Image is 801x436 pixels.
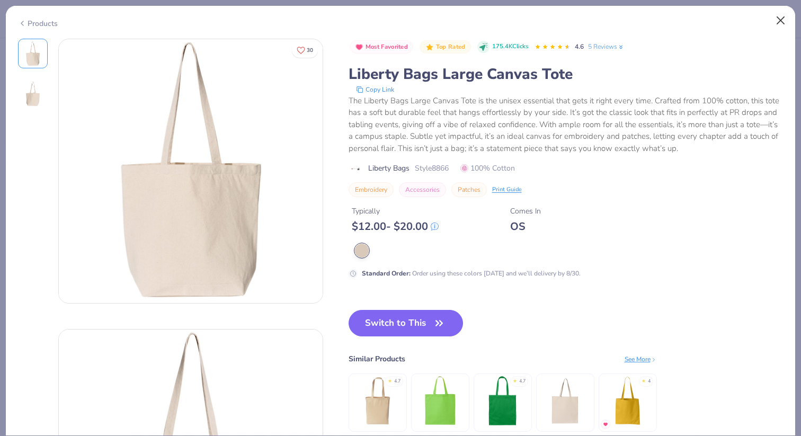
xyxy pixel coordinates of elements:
[420,40,470,54] button: Badge Button
[510,220,541,233] div: OS
[575,42,584,51] span: 4.6
[349,353,405,364] div: Similar Products
[602,376,653,426] img: Liberty Bags Madison Basic Tote
[362,269,411,278] strong: Standard Order :
[388,378,392,382] div: ★
[394,378,400,385] div: 4.7
[18,18,58,29] div: Products
[540,376,590,426] img: Oad 12 Oz Tote Bag
[349,182,394,197] button: Embroidery
[642,378,646,382] div: ★
[292,42,318,58] button: Like
[307,48,313,53] span: 30
[519,378,526,385] div: 4.7
[602,421,609,428] img: MostFav.gif
[415,163,449,174] span: Style 8866
[451,182,487,197] button: Patches
[399,182,446,197] button: Accessories
[59,39,323,303] img: Front
[477,376,528,426] img: BAGedge 6 oz. Canvas Promo Tote
[355,43,363,51] img: Most Favorited sort
[349,310,464,336] button: Switch to This
[510,206,541,217] div: Comes In
[425,43,434,51] img: Top Rated sort
[366,44,408,50] span: Most Favorited
[350,40,414,54] button: Badge Button
[771,11,791,31] button: Close
[625,354,657,364] div: See More
[349,165,363,173] img: brand logo
[588,42,625,51] a: 5 Reviews
[353,84,397,95] button: copy to clipboard
[362,269,581,278] div: Order using these colors [DATE] and we’ll delivery by 8/30.
[415,376,465,426] img: Bag Edge Canvas Grocery Tote
[352,206,439,217] div: Typically
[460,163,515,174] span: 100% Cotton
[352,220,439,233] div: $ 12.00 - $ 20.00
[648,378,651,385] div: 4
[352,376,403,426] img: Liberty Bags Susan Canvas Tote
[20,81,46,106] img: Back
[349,64,784,84] div: Liberty Bags Large Canvas Tote
[20,41,46,66] img: Front
[436,44,466,50] span: Top Rated
[492,42,528,51] span: 175.4K Clicks
[368,163,410,174] span: Liberty Bags
[535,39,571,56] div: 4.6 Stars
[492,185,522,194] div: Print Guide
[513,378,517,382] div: ★
[349,95,784,155] div: The Liberty Bags Large Canvas Tote is the unisex essential that gets it right every time. Crafted...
